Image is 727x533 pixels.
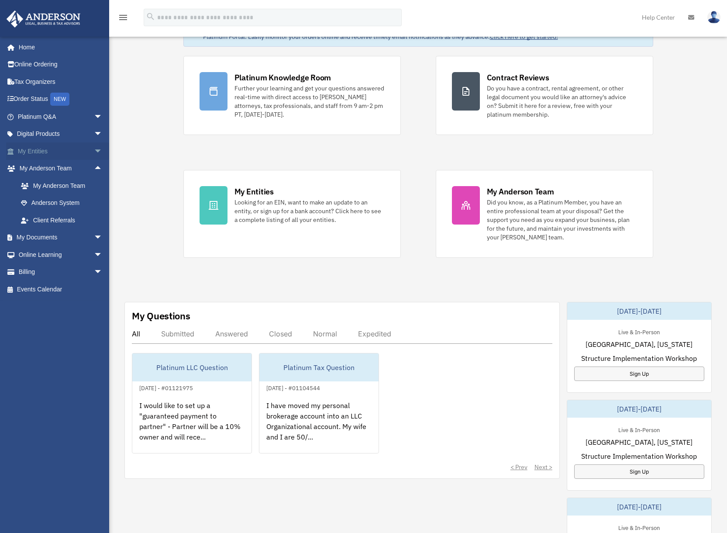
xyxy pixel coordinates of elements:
[581,353,697,363] span: Structure Implementation Workshop
[259,353,379,453] a: Platinum Tax Question[DATE] - #01104544I have moved my personal brokerage account into an LLC Org...
[12,177,116,194] a: My Anderson Team
[234,84,385,119] div: Further your learning and get your questions answered real-time with direct access to [PERSON_NAM...
[118,15,128,23] a: menu
[6,280,116,298] a: Events Calendar
[132,393,252,461] div: I would like to set up a "guaranteed payment to partner" - Partner will be a 10% owner and will r...
[215,329,248,338] div: Answered
[436,56,653,135] a: Contract Reviews Do you have a contract, rental agreement, or other legal document you would like...
[234,198,385,224] div: Looking for an EIN, want to make an update to an entity, or sign up for a bank account? Click her...
[132,309,190,322] div: My Questions
[161,329,194,338] div: Submitted
[611,327,667,336] div: Live & In-Person
[436,170,653,258] a: My Anderson Team Did you know, as a Platinum Member, you have an entire professional team at your...
[50,93,69,106] div: NEW
[234,72,331,83] div: Platinum Knowledge Room
[259,383,327,392] div: [DATE] - #01104544
[6,90,116,108] a: Order StatusNEW
[234,186,274,197] div: My Entities
[12,194,116,212] a: Anderson System
[487,186,554,197] div: My Anderson Team
[132,329,140,338] div: All
[259,353,379,381] div: Platinum Tax Question
[132,383,200,392] div: [DATE] - #01121975
[6,160,116,177] a: My Anderson Teamarrow_drop_up
[6,142,116,160] a: My Entitiesarrow_drop_down
[94,229,111,247] span: arrow_drop_down
[183,170,401,258] a: My Entities Looking for an EIN, want to make an update to an entity, or sign up for a bank accoun...
[6,263,116,281] a: Billingarrow_drop_down
[94,263,111,281] span: arrow_drop_down
[118,12,128,23] i: menu
[574,464,704,479] a: Sign Up
[6,229,116,246] a: My Documentsarrow_drop_down
[6,73,116,90] a: Tax Organizers
[6,108,116,125] a: Platinum Q&Aarrow_drop_down
[4,10,83,28] img: Anderson Advisors Platinum Portal
[567,302,711,320] div: [DATE]-[DATE]
[94,125,111,143] span: arrow_drop_down
[269,329,292,338] div: Closed
[94,160,111,178] span: arrow_drop_up
[490,33,558,41] a: Click Here to get started!
[487,198,637,242] div: Did you know, as a Platinum Member, you have an entire professional team at your disposal? Get th...
[6,125,116,143] a: Digital Productsarrow_drop_down
[132,353,252,453] a: Platinum LLC Question[DATE] - #01121975I would like to set up a "guaranteed payment to partner" -...
[611,425,667,434] div: Live & In-Person
[12,211,116,229] a: Client Referrals
[6,246,116,263] a: Online Learningarrow_drop_down
[611,523,667,532] div: Live & In-Person
[586,339,693,350] span: [GEOGRAPHIC_DATA], [US_STATE]
[94,246,111,264] span: arrow_drop_down
[567,498,711,516] div: [DATE]-[DATE]
[487,84,637,119] div: Do you have a contract, rental agreement, or other legal document you would like an attorney's ad...
[313,329,337,338] div: Normal
[358,329,391,338] div: Expedited
[94,108,111,126] span: arrow_drop_down
[567,400,711,418] div: [DATE]-[DATE]
[574,367,704,381] a: Sign Up
[6,38,111,56] a: Home
[487,72,549,83] div: Contract Reviews
[94,142,111,160] span: arrow_drop_down
[259,393,379,461] div: I have moved my personal brokerage account into an LLC Organizational account. My wife and I are ...
[707,11,720,24] img: User Pic
[132,353,252,381] div: Platinum LLC Question
[6,56,116,73] a: Online Ordering
[581,451,697,461] span: Structure Implementation Workshop
[183,56,401,135] a: Platinum Knowledge Room Further your learning and get your questions answered real-time with dire...
[146,12,155,21] i: search
[586,437,693,447] span: [GEOGRAPHIC_DATA], [US_STATE]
